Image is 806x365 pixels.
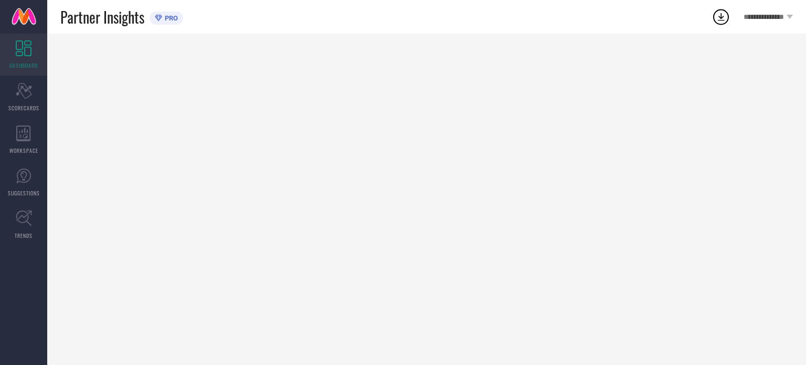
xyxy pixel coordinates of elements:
span: WORKSPACE [9,147,38,154]
div: Open download list [712,7,730,26]
span: TRENDS [15,232,33,239]
span: DASHBOARD [9,61,38,69]
span: SCORECARDS [8,104,39,112]
span: Partner Insights [60,6,144,28]
span: PRO [162,14,178,22]
span: SUGGESTIONS [8,189,40,197]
